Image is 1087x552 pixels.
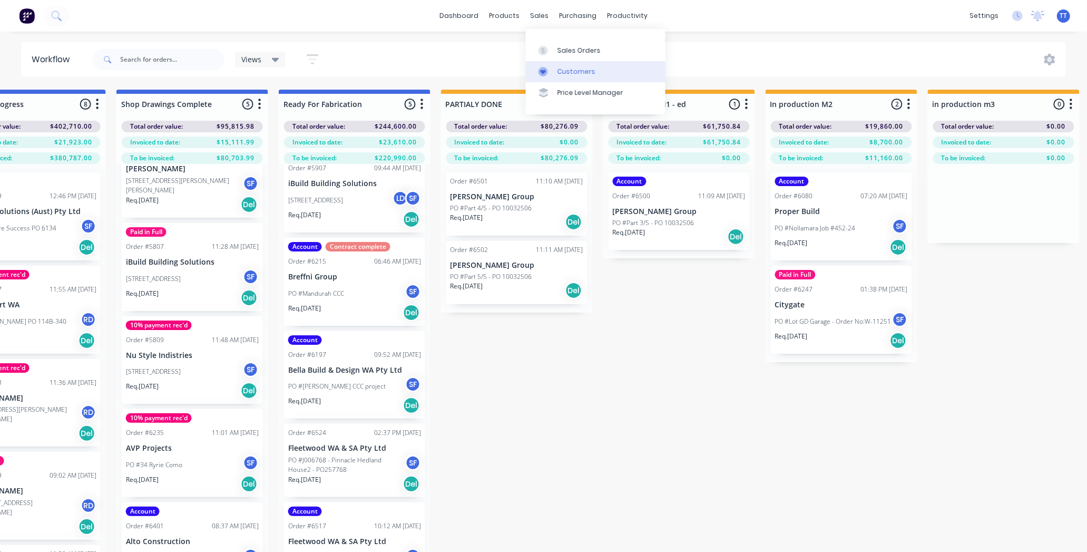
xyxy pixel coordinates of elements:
[288,444,421,453] p: Fleetwood WA & SA Pty Ltd
[288,242,322,251] div: Account
[126,475,159,485] p: Req. [DATE]
[292,138,342,147] span: Invoiced to date:
[288,456,405,474] p: PO #J006768 - Pinnacle Hedland House2 - PO257768
[374,521,421,531] div: 10:12 AM [DATE]
[212,242,259,251] div: 11:28 AM [DATE]
[779,153,824,163] span: To be invoiced:
[19,8,35,24] img: Factory
[288,163,326,173] div: Order #5907
[699,191,746,201] div: 11:09 AM [DATE]
[32,53,75,66] div: Workflow
[126,351,259,360] p: Nu Style Indistries
[130,122,183,131] span: Total order value:
[379,138,417,147] span: $23,610.00
[455,153,499,163] span: To be invoiced:
[775,332,808,341] p: Req. [DATE]
[484,8,525,24] div: products
[451,213,483,222] p: Req. [DATE]
[703,122,741,131] span: $61,750.84
[771,266,912,354] div: Paid in FullOrder #624701:38 PM [DATE]CitygatePO #Lot GD Garage - Order No:W-11251SFReq.[DATE]Del
[126,367,181,376] p: [STREET_ADDRESS]
[393,190,408,206] div: LD
[241,382,258,399] div: Del
[126,537,259,546] p: Alto Construction
[126,428,164,438] div: Order #6235
[241,289,258,306] div: Del
[892,312,908,327] div: SF
[890,239,907,256] div: Del
[243,176,259,191] div: SF
[126,176,243,195] p: [STREET_ADDRESS][PERSON_NAME][PERSON_NAME]
[617,138,667,147] span: Invoiced to date:
[775,224,856,233] p: PO #Nollamara Job #452-24
[861,285,908,294] div: 01:38 PM [DATE]
[375,122,417,131] span: $244,600.00
[775,301,908,309] p: Citygate
[565,282,582,299] div: Del
[126,413,192,423] div: 10% payment rec'd
[288,366,421,375] p: Bella Build & Design WA Pty Ltd
[541,122,579,131] span: $80,276.09
[120,49,224,70] input: Search for orders...
[446,241,587,304] div: Order #650211:11 AM [DATE][PERSON_NAME] GroupPO #Part 5/5 - PO 10032506Req.[DATE]Del
[126,274,181,284] p: [STREET_ADDRESS]
[557,46,601,55] div: Sales Orders
[942,122,994,131] span: Total order value:
[451,261,583,270] p: [PERSON_NAME] Group
[122,130,263,218] div: [PERSON_NAME][STREET_ADDRESS][PERSON_NAME][PERSON_NAME]SFReq.[DATE]Del
[1047,138,1066,147] span: $0.00
[126,460,182,470] p: PO #34 Ryrie Como
[212,428,259,438] div: 11:01 AM [DATE]
[288,179,421,188] p: iBuild Building Solutions
[602,8,653,24] div: productivity
[375,153,417,163] span: $220,990.00
[126,196,159,205] p: Req. [DATE]
[526,82,665,103] a: Price Level Manager
[451,272,532,282] p: PO #Part 5/5 - PO 10032506
[288,521,326,531] div: Order #6517
[284,331,425,419] div: AccountOrder #619709:52 AM [DATE]Bella Build & Design WA Pty LtdPO #[PERSON_NAME] CCC projectSFRe...
[403,304,420,321] div: Del
[1060,11,1068,21] span: TT
[942,153,986,163] span: To be invoiced:
[130,153,174,163] span: To be invoiced:
[217,122,254,131] span: $95,815.98
[541,153,579,163] span: $80,276.09
[50,191,96,201] div: 12:46 PM [DATE]
[288,537,421,546] p: Fleetwood WA & SA Pty Ltd
[405,455,421,471] div: SF
[126,258,259,267] p: iBuild Building Solutions
[775,177,809,186] div: Account
[775,317,892,326] p: PO #Lot GD Garage - Order No:W-11251
[50,285,96,294] div: 11:55 AM [DATE]
[890,332,907,349] div: Del
[326,242,390,251] div: Contract complete
[241,476,258,492] div: Del
[455,122,507,131] span: Total order value:
[79,425,95,442] div: Del
[526,40,665,61] a: Sales Orders
[613,228,645,237] p: Req. [DATE]
[775,207,908,216] p: Proper Build
[284,424,425,497] div: Order #652402:37 PM [DATE]Fleetwood WA & SA Pty LtdPO #J006768 - Pinnacle Hedland House2 - PO2577...
[613,191,651,201] div: Order #6500
[212,521,259,531] div: 08:37 AM [DATE]
[288,273,421,282] p: Breffni Group
[126,382,159,391] p: Req. [DATE]
[554,8,602,24] div: purchasing
[771,172,912,260] div: AccountOrder #608007:20 AM [DATE]Proper BuildPO #Nollamara Job #452-24SFReq.[DATE]Del
[451,192,583,201] p: [PERSON_NAME] Group
[126,444,259,453] p: AVP Projects
[374,350,421,360] div: 09:52 AM [DATE]
[451,177,488,186] div: Order #6501
[79,518,95,535] div: Del
[126,227,167,237] div: Paid in Full
[536,177,583,186] div: 11:10 AM [DATE]
[126,521,164,531] div: Order #6401
[405,284,421,299] div: SF
[288,210,321,220] p: Req. [DATE]
[942,138,992,147] span: Invoiced to date:
[241,196,258,213] div: Del
[122,409,263,497] div: 10% payment rec'dOrder #623511:01 AM [DATE]AVP ProjectsPO #34 Ryrie ComoSFReq.[DATE]Del
[560,138,579,147] span: $0.00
